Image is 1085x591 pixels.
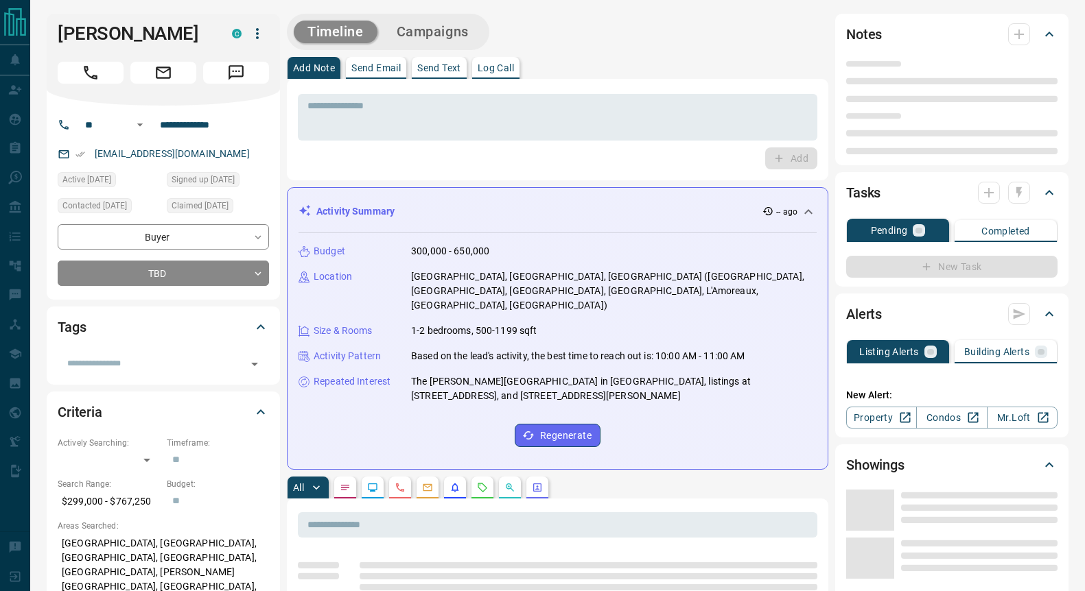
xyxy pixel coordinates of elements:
[367,482,378,493] svg: Lead Browsing Activity
[167,478,269,490] p: Budget:
[846,303,882,325] h2: Alerts
[58,396,269,429] div: Criteria
[846,407,917,429] a: Property
[532,482,543,493] svg: Agent Actions
[846,448,1058,481] div: Showings
[58,311,269,343] div: Tags
[58,316,86,338] h2: Tags
[58,478,160,490] p: Search Range:
[172,173,235,186] span: Signed up [DATE]
[167,437,269,449] p: Timeframe:
[314,349,381,363] p: Activity Pattern
[294,21,377,43] button: Timeline
[395,482,406,493] svg: Calls
[167,172,269,191] div: Thu Jul 10 2025
[916,407,987,429] a: Condos
[846,176,1058,209] div: Tasks
[167,198,269,217] div: Thu Jul 10 2025
[299,199,817,224] div: Activity Summary-- ago
[75,149,85,159] svg: Email Verified
[245,354,264,374] button: Open
[776,206,797,218] p: -- ago
[351,63,401,73] p: Send Email
[62,199,127,213] span: Contacted [DATE]
[293,63,335,73] p: Add Note
[58,261,269,286] div: TBD
[422,482,433,493] svg: Emails
[58,520,269,532] p: Areas Searched:
[846,18,1058,51] div: Notes
[293,483,304,492] p: All
[172,199,229,213] span: Claimed [DATE]
[417,63,461,73] p: Send Text
[411,324,537,338] p: 1-2 bedrooms, 500-1199 sqft
[450,482,460,493] svg: Listing Alerts
[203,62,269,84] span: Message
[58,23,211,45] h1: [PERSON_NAME]
[314,269,352,284] p: Location
[316,204,395,219] p: Activity Summary
[130,62,196,84] span: Email
[478,63,514,73] p: Log Call
[504,482,515,493] svg: Opportunities
[58,224,269,250] div: Buyer
[340,482,351,493] svg: Notes
[846,23,882,45] h2: Notes
[859,347,919,357] p: Listing Alerts
[846,388,1058,402] p: New Alert:
[477,482,488,493] svg: Requests
[515,424,600,447] button: Regenerate
[411,349,745,363] p: Based on the lead's activity, the best time to reach out is: 10:00 AM - 11:00 AM
[314,324,373,338] p: Size & Rooms
[846,182,880,204] h2: Tasks
[411,269,817,313] p: [GEOGRAPHIC_DATA], [GEOGRAPHIC_DATA], [GEOGRAPHIC_DATA] ([GEOGRAPHIC_DATA], [GEOGRAPHIC_DATA], [G...
[383,21,482,43] button: Campaigns
[58,437,160,449] p: Actively Searching:
[964,347,1029,357] p: Building Alerts
[58,198,160,217] div: Fri Jul 11 2025
[871,226,908,235] p: Pending
[58,490,160,513] p: $299,000 - $767,250
[987,407,1058,429] a: Mr.Loft
[58,62,124,84] span: Call
[58,172,160,191] div: Tue Aug 12 2025
[314,244,345,258] p: Budget
[62,173,111,186] span: Active [DATE]
[846,298,1058,330] div: Alerts
[314,374,390,389] p: Repeated Interest
[58,401,102,423] h2: Criteria
[981,226,1030,236] p: Completed
[411,244,489,258] p: 300,000 - 650,000
[95,148,250,159] a: [EMAIL_ADDRESS][DOMAIN_NAME]
[232,29,242,38] div: condos.ca
[846,454,905,476] h2: Showings
[132,117,148,133] button: Open
[411,374,817,403] p: The [PERSON_NAME][GEOGRAPHIC_DATA] in [GEOGRAPHIC_DATA], listings at [STREET_ADDRESS], and [STREE...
